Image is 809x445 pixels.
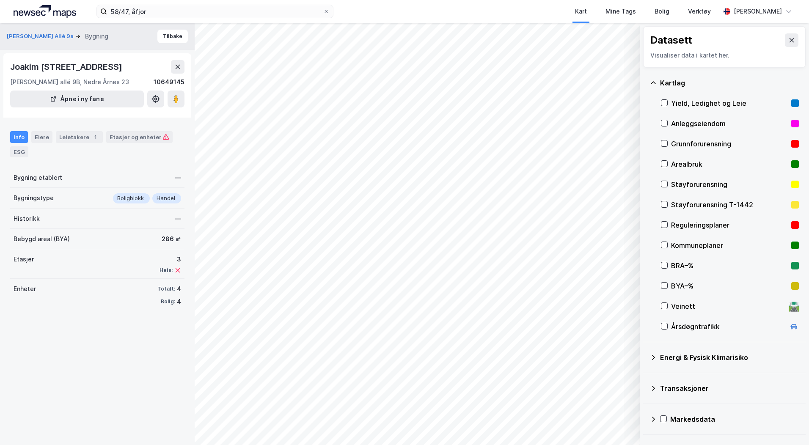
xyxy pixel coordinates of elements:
div: Markedsdata [670,414,799,424]
div: Bolig: [161,298,175,305]
div: 4 [177,284,181,294]
div: Enheter [14,284,36,294]
div: BYA–% [671,281,788,291]
div: Veinett [671,301,785,311]
div: Anleggseiendom [671,118,788,129]
img: logo.a4113a55bc3d86da70a041830d287a7e.svg [14,5,76,18]
div: Kart [575,6,587,16]
div: Mine Tags [605,6,636,16]
div: Info [10,131,28,143]
div: [PERSON_NAME] allé 9B, Nedre Årnes 23 [10,77,129,87]
div: Etasjer [14,254,34,264]
div: Bolig [655,6,669,16]
div: 286 ㎡ [162,234,181,244]
div: Kontrollprogram for chat [767,404,809,445]
div: 4 [177,297,181,307]
div: Kommuneplaner [671,240,788,250]
div: Totalt: [157,286,175,292]
div: Datasett [650,33,692,47]
iframe: Chat Widget [767,404,809,445]
div: BRA–% [671,261,788,271]
div: Verktøy [688,6,711,16]
div: 🛣️ [788,301,800,312]
div: Transaksjoner [660,383,799,393]
div: Yield, Ledighet og Leie [671,98,788,108]
div: Historikk [14,214,40,224]
div: Heis: [160,267,173,274]
div: Støyforurensning T-1442 [671,200,788,210]
button: Tilbake [157,30,188,43]
div: Etasjer og enheter [110,133,169,141]
div: Energi & Fysisk Klimarisiko [660,352,799,363]
div: Bebygd areal (BYA) [14,234,70,244]
div: Joakim [STREET_ADDRESS] [10,60,124,74]
div: 3 [160,254,181,264]
div: Bygningstype [14,193,54,203]
button: Åpne i ny fane [10,91,144,107]
div: Leietakere [56,131,103,143]
input: Søk på adresse, matrikkel, gårdeiere, leietakere eller personer [107,5,323,18]
div: — [175,214,181,224]
div: Eiere [31,131,52,143]
div: Årsdøgntrafikk [671,321,785,332]
div: Arealbruk [671,159,788,169]
button: [PERSON_NAME] Allé 9a [7,32,75,41]
div: Reguleringsplaner [671,220,788,230]
div: [PERSON_NAME] [734,6,782,16]
div: Grunnforurensning [671,139,788,149]
div: 1 [91,133,99,141]
div: Støyforurensning [671,179,788,190]
div: Bygning etablert [14,173,62,183]
div: Kartlag [660,78,799,88]
div: 10649145 [154,77,184,87]
div: — [175,173,181,183]
div: Visualiser data i kartet her. [650,50,798,60]
div: ESG [10,146,28,157]
div: Bygning [85,31,108,41]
